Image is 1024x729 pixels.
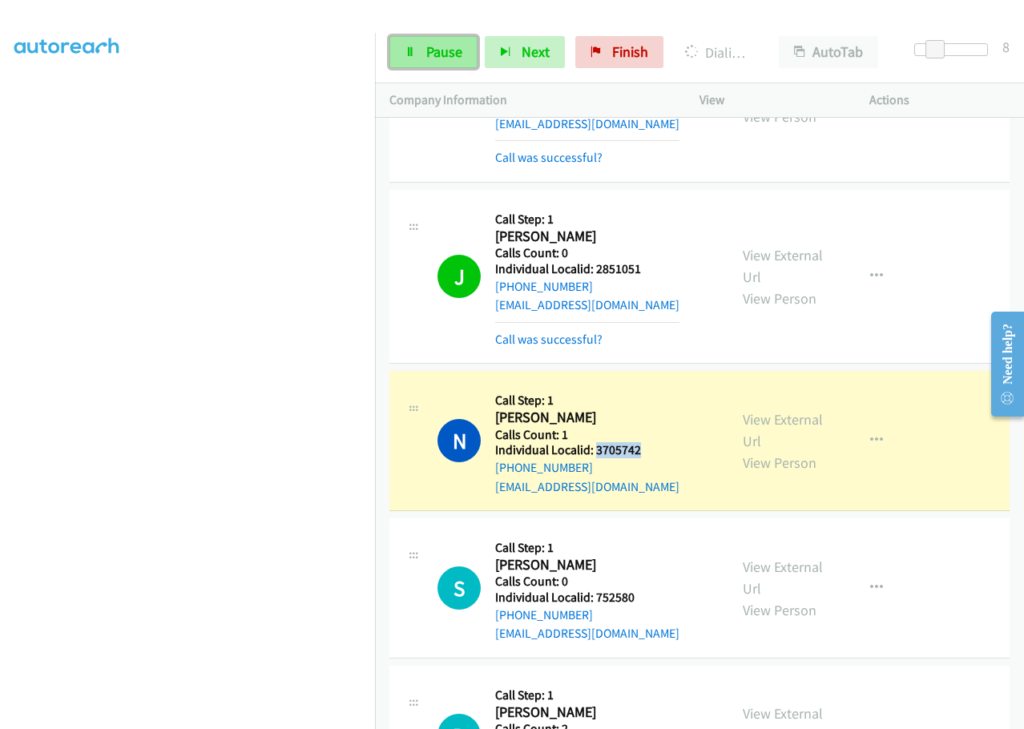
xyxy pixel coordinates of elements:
h2: [PERSON_NAME] [495,703,668,722]
a: [EMAIL_ADDRESS][DOMAIN_NAME] [495,479,679,494]
h1: J [437,255,481,298]
p: Company Information [389,91,671,110]
h2: [PERSON_NAME] [495,228,668,246]
h5: Calls Count: 0 [495,574,679,590]
h5: Call Step: 1 [495,211,679,228]
a: View Person [743,601,816,619]
h2: [PERSON_NAME] [495,556,668,574]
button: Next [485,36,565,68]
p: View [699,91,841,110]
a: Finish [575,36,663,68]
span: Next [522,42,550,61]
h5: Calls Count: 0 [495,245,679,261]
h1: S [437,566,481,610]
a: [EMAIL_ADDRESS][DOMAIN_NAME] [495,297,679,312]
a: [PHONE_NUMBER] [495,279,593,294]
h5: Call Step: 1 [495,687,679,703]
div: 8 [1002,36,1010,58]
p: Dialing [PERSON_NAME] [685,42,750,63]
h5: Calls Count: 1 [495,427,679,443]
a: View External Url [743,558,823,598]
h5: Call Step: 1 [495,393,679,409]
a: [PHONE_NUMBER] [495,460,593,475]
a: View Person [743,289,816,308]
h2: [PERSON_NAME] [495,409,668,427]
a: [EMAIL_ADDRESS][DOMAIN_NAME] [495,116,679,131]
h5: Individual Localid: 3705742 [495,442,679,458]
a: [PHONE_NUMBER] [495,607,593,622]
h1: N [437,419,481,462]
a: View External Url [743,410,823,450]
span: Pause [426,42,462,61]
button: AutoTab [779,36,878,68]
a: View External Url [743,246,823,286]
a: Call was successful? [495,150,603,165]
span: Finish [612,42,648,61]
a: [EMAIL_ADDRESS][DOMAIN_NAME] [495,626,679,641]
h5: Call Step: 1 [495,540,679,556]
h5: Individual Localid: 752580 [495,590,679,606]
a: View Person [743,453,816,472]
p: Actions [869,91,1010,110]
iframe: Resource Center [978,300,1024,428]
a: Call was successful? [495,332,603,347]
h5: Individual Localid: 2851051 [495,261,679,277]
a: Pause [389,36,478,68]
